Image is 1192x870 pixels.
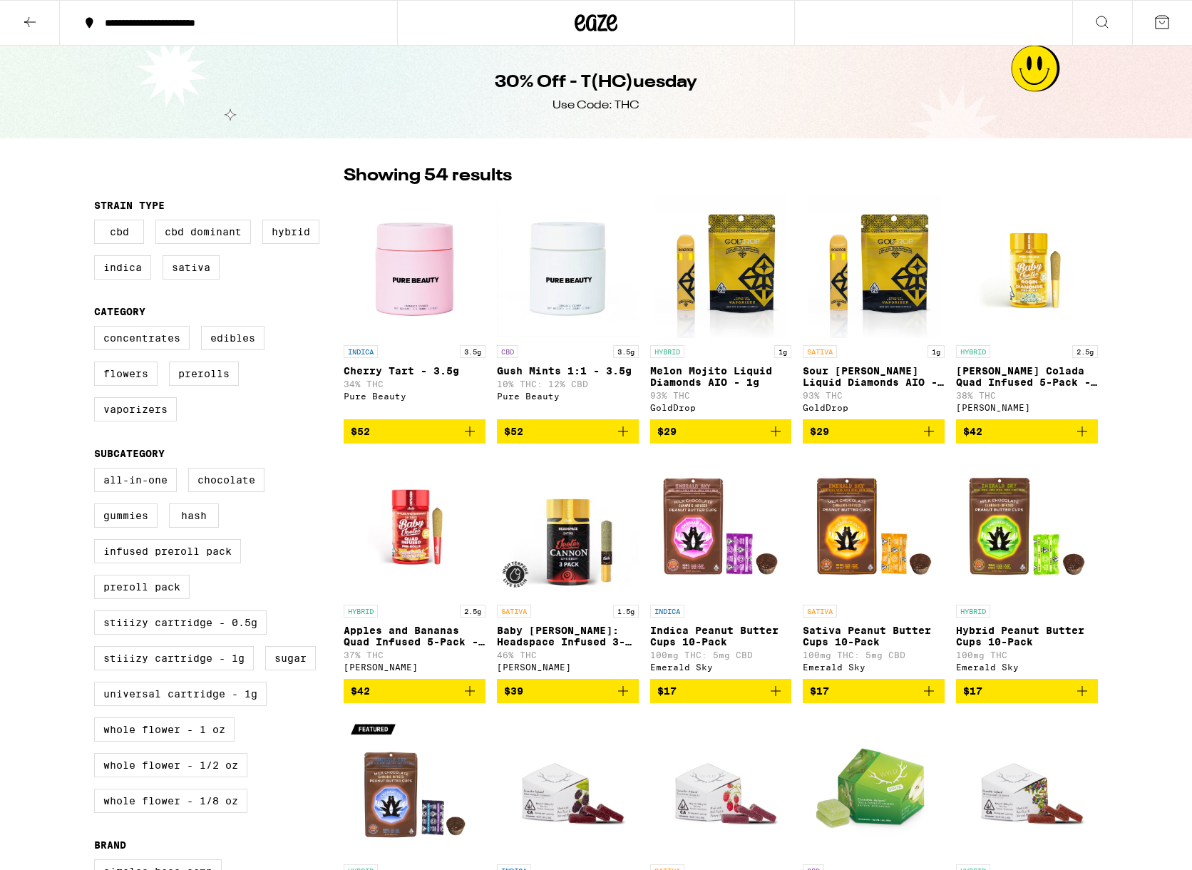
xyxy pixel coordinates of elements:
div: GoldDrop [650,403,792,412]
label: STIIIZY Cartridge - 1g [94,646,254,670]
button: Add to bag [956,679,1098,703]
p: Gush Mints 1:1 - 3.5g [497,365,639,377]
p: SATIVA [497,605,531,618]
img: Jeeter - Pina Colada Quad Infused 5-Pack - 2.5g [956,195,1098,338]
label: Infused Preroll Pack [94,539,241,563]
div: Emerald Sky [803,662,945,672]
p: Sativa Peanut Butter Cups 10-Pack [803,625,945,648]
label: Preroll Pack [94,575,190,599]
legend: Strain Type [94,200,165,211]
p: CBD [497,345,518,358]
p: SATIVA [803,605,837,618]
h1: 30% Off - T(HC)uesday [495,71,697,95]
label: STIIIZY Cartridge - 0.5g [94,610,267,635]
label: Universal Cartridge - 1g [94,682,267,706]
div: GoldDrop [803,403,945,412]
p: HYBRID [956,605,990,618]
span: $17 [810,685,829,697]
p: SATIVA [803,345,837,358]
p: 10% THC: 12% CBD [497,379,639,389]
a: Open page for Sour Tangie Liquid Diamonds AIO - 1g from GoldDrop [803,195,945,419]
label: Chocolate [188,468,264,492]
legend: Subcategory [94,448,165,459]
p: Melon Mojito Liquid Diamonds AIO - 1g [650,365,792,388]
p: HYBRID [650,345,684,358]
label: Whole Flower - 1/2 oz [94,753,247,777]
span: $17 [963,685,982,697]
p: Apples and Bananas Quad Infused 5-Pack - 2.5g [344,625,485,648]
a: Open page for Sativa Peanut Butter Cups 10-Pack from Emerald Sky [803,455,945,679]
img: Jeeter - Baby Cannon: Headspace Infused 3-Pack - 1.5g [497,455,639,598]
label: All-In-One [94,468,177,492]
span: $52 [351,426,370,437]
p: 1g [928,345,945,358]
button: Add to bag [650,419,792,444]
p: 100mg THC [956,650,1098,660]
button: Add to bag [803,419,945,444]
img: Emerald Sky - Indica Peanut Butter Cups 10-Pack [650,455,792,598]
button: Add to bag [956,419,1098,444]
img: Jeeter - Apples and Bananas Quad Infused 5-Pack - 2.5g [344,455,485,598]
button: Add to bag [650,679,792,703]
a: Open page for Indica Peanut Butter Cups 10-Pack from Emerald Sky [650,455,792,679]
p: INDICA [344,345,378,358]
button: Add to bag [497,679,639,703]
p: Hybrid Peanut Butter Cups 10-Pack [956,625,1098,648]
p: 3.5g [613,345,639,358]
img: Emerald Sky - SLEEP Peanut Butter Cups 10-Pack [344,715,485,857]
label: Edibles [201,326,264,350]
span: $52 [504,426,523,437]
div: Pure Beauty [344,391,485,401]
a: Open page for Hybrid Peanut Butter Cups 10-Pack from Emerald Sky [956,455,1098,679]
label: Sativa [163,255,220,280]
p: 93% THC [650,391,792,400]
p: Indica Peanut Butter Cups 10-Pack [650,625,792,648]
label: Vaporizers [94,397,177,421]
p: 38% THC [956,391,1098,400]
label: Flowers [94,362,158,386]
p: 37% THC [344,650,485,660]
label: Whole Flower - 1 oz [94,717,235,742]
p: 1g [774,345,791,358]
div: [PERSON_NAME] [956,403,1098,412]
p: [PERSON_NAME] Colada Quad Infused 5-Pack - 2.5g [956,365,1098,388]
span: $42 [351,685,370,697]
label: CBD [94,220,144,244]
button: Add to bag [344,679,485,703]
button: Add to bag [497,419,639,444]
img: WYLD - Marionberry Gummies [497,715,639,857]
span: $17 [657,685,677,697]
p: 3.5g [460,345,485,358]
p: 2.5g [1072,345,1098,358]
p: 46% THC [497,650,639,660]
span: $42 [963,426,982,437]
p: Sour [PERSON_NAME] Liquid Diamonds AIO - 1g [803,365,945,388]
p: 93% THC [803,391,945,400]
p: 2.5g [460,605,485,618]
p: Showing 54 results [344,164,512,188]
a: Open page for Pina Colada Quad Infused 5-Pack - 2.5g from Jeeter [956,195,1098,419]
img: WYLD - Huckleberry Gummies [956,715,1098,857]
p: Baby [PERSON_NAME]: Headspace Infused 3-Pack - 1.5g [497,625,639,648]
span: $39 [504,685,523,697]
label: Hash [169,503,219,528]
label: Hybrid [262,220,319,244]
span: $29 [657,426,677,437]
label: Sugar [265,646,316,670]
img: WYLD - Raspberry Gummies [650,715,792,857]
img: GoldDrop - Melon Mojito Liquid Diamonds AIO - 1g [655,195,787,338]
div: Pure Beauty [497,391,639,401]
a: Open page for Gush Mints 1:1 - 3.5g from Pure Beauty [497,195,639,419]
img: Pure Beauty - Gush Mints 1:1 - 3.5g [497,195,639,338]
label: Concentrates [94,326,190,350]
img: Emerald Sky - Sativa Peanut Butter Cups 10-Pack [803,455,945,598]
span: $29 [810,426,829,437]
label: CBD Dominant [155,220,251,244]
div: Emerald Sky [956,662,1098,672]
img: Pure Beauty - Cherry Tart - 3.5g [344,195,485,338]
p: 34% THC [344,379,485,389]
div: [PERSON_NAME] [497,662,639,672]
p: 100mg THC: 5mg CBD [650,650,792,660]
legend: Brand [94,839,126,851]
legend: Category [94,306,145,317]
